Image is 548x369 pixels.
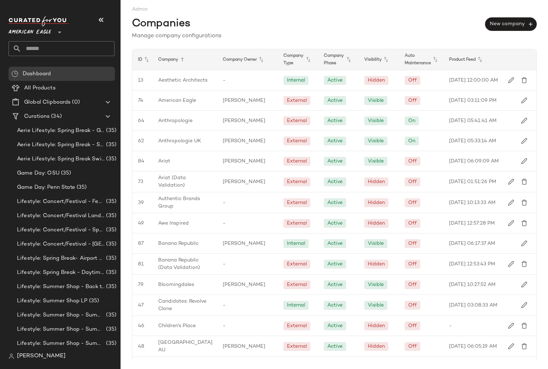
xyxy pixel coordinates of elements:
[158,220,189,227] span: Awe Inspired
[138,302,144,309] span: 47
[223,240,265,247] span: [PERSON_NAME]
[24,112,50,121] span: Curations
[449,199,496,206] span: [DATE] 10:13:33 AM
[368,178,385,186] div: Hidden
[327,117,343,125] div: Active
[24,84,56,92] span: All Products
[521,261,527,267] img: svg%3e
[521,178,527,185] img: svg%3e
[521,97,527,104] img: svg%3e
[17,297,88,305] span: Lifestyle: Summer Shop LP
[17,169,60,177] span: Game Day: OSU
[138,178,143,186] span: 73
[287,178,307,186] div: External
[368,117,384,125] div: Visible
[449,322,452,330] span: -
[71,98,79,106] span: (0)
[132,16,190,32] span: Companies
[368,240,384,247] div: Visible
[408,322,417,330] div: Off
[508,199,514,206] img: svg%3e
[223,220,226,227] span: -
[327,322,343,330] div: Active
[508,261,514,267] img: svg%3e
[408,178,417,186] div: Off
[158,322,196,330] span: Children's Place
[287,302,305,309] div: Internal
[105,141,116,149] span: (35)
[287,260,307,268] div: External
[368,322,385,330] div: Hidden
[449,302,497,309] span: [DATE] 03:08:33 AM
[223,343,265,350] span: [PERSON_NAME]
[132,49,153,70] div: ID
[318,49,359,70] div: Company Phase
[368,77,385,84] div: Hidden
[521,281,527,288] img: svg%3e
[223,260,226,268] span: -
[327,260,343,268] div: Active
[153,49,217,70] div: Company
[287,97,307,104] div: External
[9,24,51,37] span: American Eagle
[521,199,527,206] img: svg%3e
[105,198,116,206] span: (35)
[158,240,199,247] span: Banana Republic
[158,298,211,313] span: Candidates: Revolve Clone
[17,352,66,360] span: [PERSON_NAME]
[223,158,265,165] span: [PERSON_NAME]
[327,178,343,186] div: Active
[223,199,226,206] span: -
[11,70,18,77] img: svg%3e
[521,220,527,226] img: svg%3e
[408,260,417,268] div: Off
[359,49,399,70] div: Visibility
[521,343,527,349] img: svg%3e
[521,323,527,329] img: svg%3e
[327,240,343,247] div: Active
[485,17,537,31] button: New company
[17,340,105,348] span: Lifestyle: Summer Shop - Summer Study Sessions
[50,112,62,121] span: (34)
[327,137,343,145] div: Active
[489,21,532,27] span: New company
[368,199,385,206] div: Hidden
[408,158,417,165] div: Off
[223,137,265,145] span: [PERSON_NAME]
[223,302,226,309] span: -
[327,77,343,84] div: Active
[327,281,343,288] div: Active
[408,240,417,247] div: Off
[449,260,495,268] span: [DATE] 12:53:43 PM
[158,281,194,288] span: Bloomingdales
[449,137,496,145] span: [DATE] 05:33:14 AM
[105,226,116,234] span: (35)
[17,155,105,163] span: Aerie Lifestyle: Spring Break Swimsuits Landing Page
[132,32,537,40] div: Manage company configurations
[287,322,307,330] div: External
[17,127,105,135] span: Aerie Lifestyle: Spring Break - Girly/Femme
[105,269,116,277] span: (35)
[138,77,143,84] span: 13
[508,178,514,185] img: svg%3e
[443,49,512,70] div: Product Feed
[23,70,51,78] span: Dashboard
[508,323,514,329] img: svg%3e
[521,158,527,164] img: svg%3e
[368,281,384,288] div: Visible
[138,158,144,165] span: 84
[399,49,443,70] div: Auto Maintenance
[508,77,514,83] img: svg%3e
[17,198,105,206] span: Lifestyle: Concert/Festival - Femme
[449,158,499,165] span: [DATE] 06:09:09 AM
[521,117,527,124] img: svg%3e
[368,260,385,268] div: Hidden
[449,343,497,350] span: [DATE] 06:05:19 AM
[408,199,417,206] div: Off
[223,77,226,84] span: -
[105,212,116,220] span: (35)
[105,240,116,248] span: (35)
[223,117,265,125] span: [PERSON_NAME]
[327,97,343,104] div: Active
[105,311,116,319] span: (35)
